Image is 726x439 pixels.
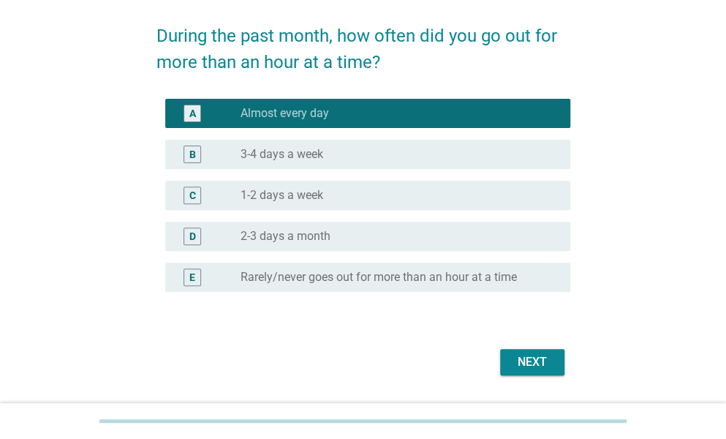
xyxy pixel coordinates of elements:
div: D [189,228,196,244]
h2: During the past month, how often did you go out for more than an hour at a time? [156,8,570,75]
label: Almost every day [241,106,329,121]
div: E [189,269,195,285]
label: 2-3 days a month [241,229,330,244]
div: B [189,146,196,162]
div: C [189,187,196,203]
button: Next [500,349,564,375]
label: 1-2 days a week [241,188,323,203]
div: A [189,105,196,121]
div: Next [512,353,553,371]
label: 3-4 days a week [241,147,323,162]
label: Rarely/never goes out for more than an hour at a time [241,270,517,285]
